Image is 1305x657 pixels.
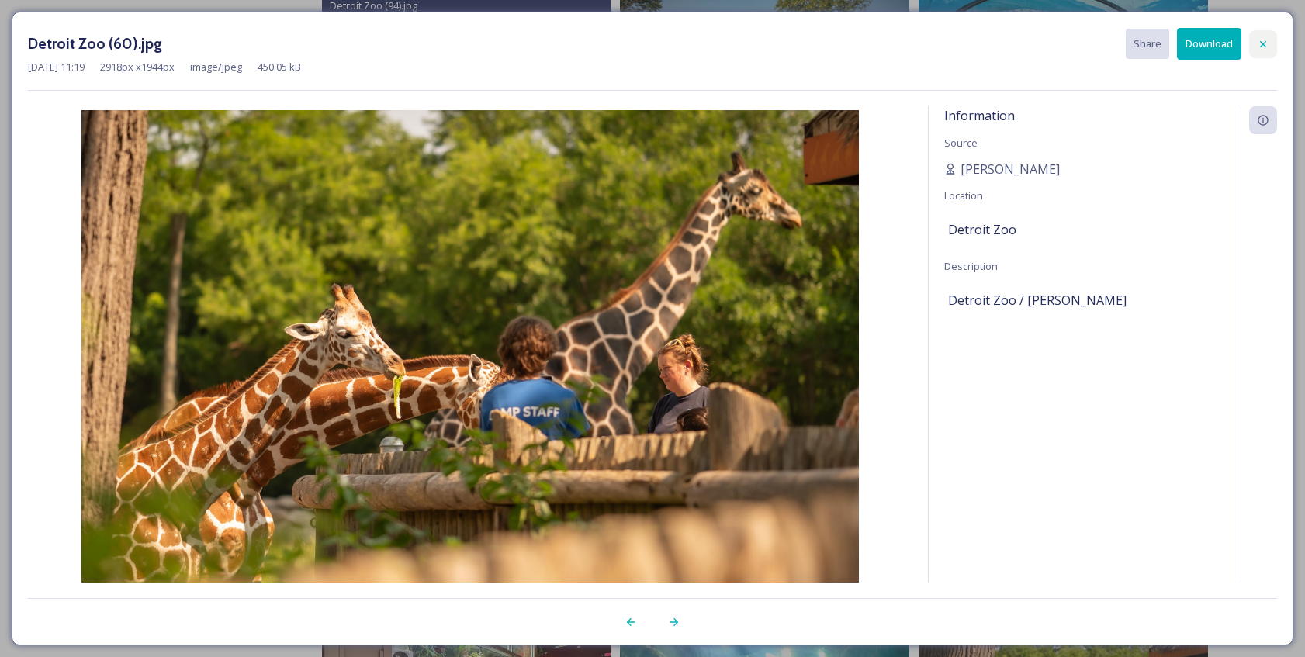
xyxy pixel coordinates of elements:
span: Detroit Zoo / [PERSON_NAME] [948,291,1127,309]
span: [PERSON_NAME] [961,160,1060,178]
button: Share [1126,29,1169,59]
span: Information [944,107,1015,124]
button: Download [1177,28,1241,60]
span: Source [944,136,978,150]
span: Detroit Zoo [948,220,1016,239]
span: 450.05 kB [258,60,301,74]
span: Description [944,259,998,273]
span: [DATE] 11:19 [28,60,85,74]
span: Location [944,188,983,202]
span: image/jpeg [190,60,242,74]
span: 2918 px x 1944 px [100,60,175,74]
img: DSC_4312.jpg [28,110,912,628]
h3: Detroit Zoo (60).jpg [28,33,162,55]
